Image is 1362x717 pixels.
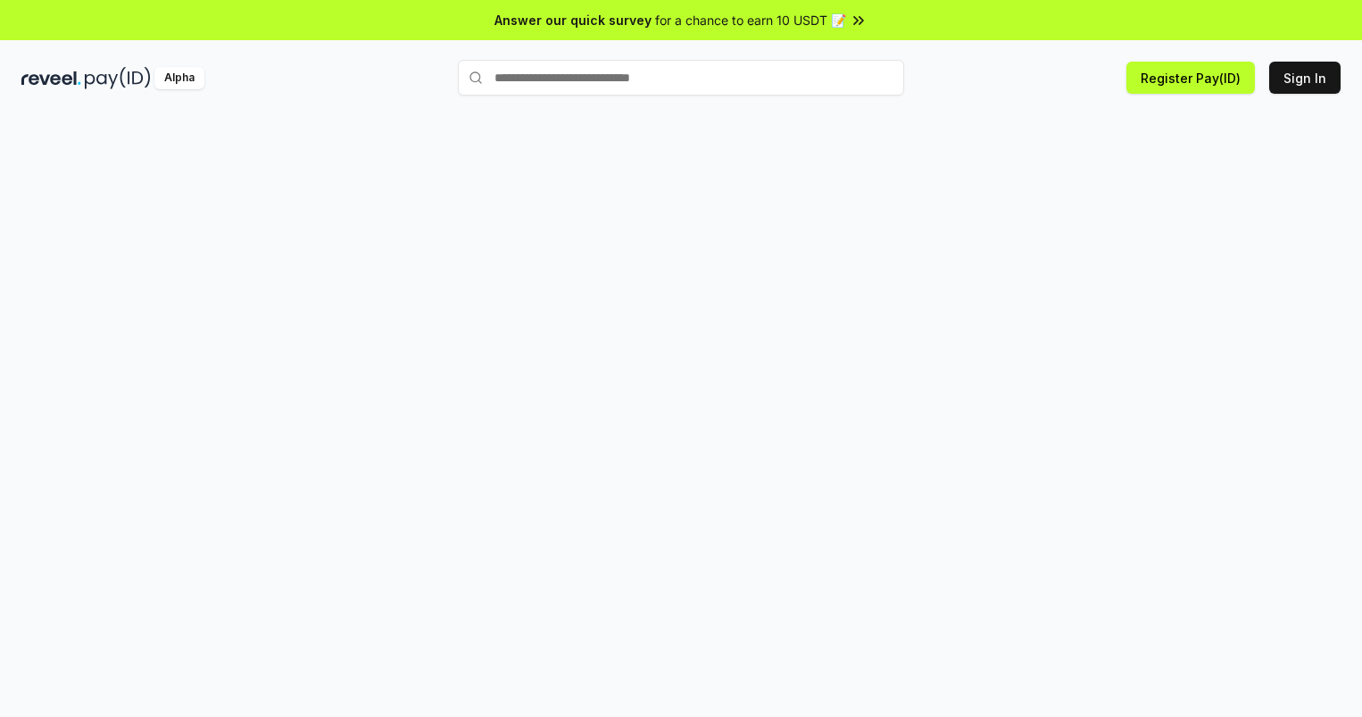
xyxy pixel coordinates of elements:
[154,67,204,89] div: Alpha
[21,67,81,89] img: reveel_dark
[1126,62,1255,94] button: Register Pay(ID)
[85,67,151,89] img: pay_id
[655,11,846,29] span: for a chance to earn 10 USDT 📝
[1269,62,1341,94] button: Sign In
[494,11,652,29] span: Answer our quick survey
